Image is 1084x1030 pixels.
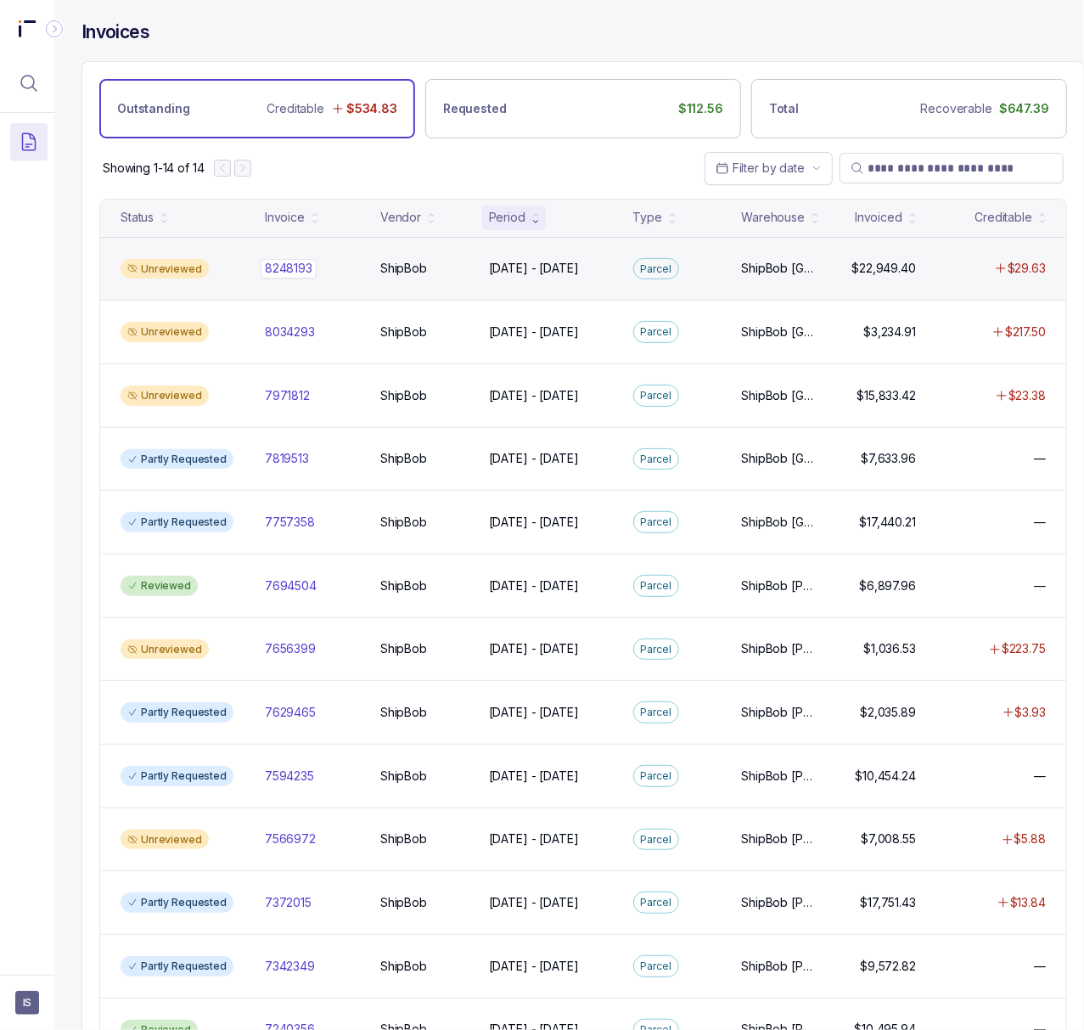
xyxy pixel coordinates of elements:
p: Parcel [641,831,671,848]
p: $3,234.91 [863,324,916,341]
p: 7372015 [265,894,312,911]
p: ShipBob [380,450,427,467]
p: Parcel [641,577,671,594]
p: ShipBob [PERSON_NAME][GEOGRAPHIC_DATA], ShipBob [GEOGRAPHIC_DATA][PERSON_NAME] [741,640,816,657]
p: $7,633.96 [861,450,916,467]
p: ShipBob [GEOGRAPHIC_DATA][PERSON_NAME] [741,514,816,531]
p: ShipBob [380,577,427,594]
div: Partly Requested [121,766,233,786]
div: Status [121,209,154,226]
p: — [1034,577,1046,594]
p: [DATE] - [DATE] [489,768,579,785]
p: $6,897.96 [859,577,916,594]
p: 7594235 [265,768,314,785]
p: ShipBob [GEOGRAPHIC_DATA][PERSON_NAME] [741,387,816,404]
p: $3.93 [1015,704,1046,721]
div: Type [633,209,662,226]
div: Unreviewed [121,639,209,660]
p: ShipBob [380,387,427,404]
p: ShipBob [GEOGRAPHIC_DATA][PERSON_NAME] [741,450,816,467]
p: $112.56 [678,100,723,117]
p: $17,751.43 [860,894,916,911]
span: User initials [15,991,39,1015]
p: $13.84 [1010,894,1046,911]
p: Parcel [641,261,671,278]
p: ShipBob [380,958,427,975]
p: [DATE] - [DATE] [489,260,579,277]
div: Partly Requested [121,702,233,723]
div: Invoice [265,209,305,226]
p: [DATE] - [DATE] [489,324,579,341]
p: ShipBob [380,640,427,657]
p: ShipBob [380,260,427,277]
p: Parcel [641,387,671,404]
p: ShipBob [380,768,427,785]
p: Total [769,100,799,117]
p: ShipBob [380,830,427,847]
p: 7819513 [265,450,309,467]
p: $15,833.42 [857,387,916,404]
p: ShipBob [PERSON_NAME][GEOGRAPHIC_DATA], ShipBob [GEOGRAPHIC_DATA][PERSON_NAME] [741,577,816,594]
p: 7971812 [265,387,310,404]
p: ShipBob [GEOGRAPHIC_DATA][PERSON_NAME] [741,260,816,277]
div: Warehouse [741,209,805,226]
p: Parcel [641,451,671,468]
p: [DATE] - [DATE] [489,830,579,847]
p: 7656399 [265,640,316,657]
span: Filter by date [733,160,805,175]
p: ShipBob [380,324,427,341]
p: Parcel [641,324,671,341]
p: ShipBob [PERSON_NAME][GEOGRAPHIC_DATA] [741,768,816,785]
p: $29.63 [1008,260,1046,277]
p: Outstanding [117,100,189,117]
p: [DATE] - [DATE] [489,894,579,911]
p: $17,440.21 [859,514,916,531]
p: Creditable [267,100,324,117]
p: ShipBob [380,894,427,911]
p: $647.39 [999,100,1049,117]
div: Remaining page entries [103,160,204,177]
p: Parcel [641,704,671,721]
p: Parcel [641,514,671,531]
p: Parcel [641,894,671,911]
div: Unreviewed [121,386,209,406]
p: [DATE] - [DATE] [489,577,579,594]
p: ShipBob [380,514,427,531]
div: Vendor [380,209,421,226]
p: 7566972 [265,830,316,847]
div: Reviewed [121,576,198,596]
p: [DATE] - [DATE] [489,387,579,404]
h4: Invoices [81,20,149,44]
div: Unreviewed [121,830,209,850]
search: Date Range Picker [716,160,805,177]
p: 8248193 [261,259,317,278]
p: $2,035.89 [860,704,916,721]
p: ShipBob [PERSON_NAME][GEOGRAPHIC_DATA] [741,894,816,911]
p: [DATE] - [DATE] [489,450,579,467]
button: Date Range Picker [705,152,833,184]
p: 7757358 [265,514,315,531]
p: ShipBob [PERSON_NAME][GEOGRAPHIC_DATA] [741,958,816,975]
p: Parcel [641,958,671,975]
p: Parcel [641,641,671,658]
p: 8034293 [265,324,315,341]
button: Menu Icon Button MagnifyingGlassIcon [10,65,48,102]
p: $9,572.82 [860,958,916,975]
p: ShipBob [PERSON_NAME][GEOGRAPHIC_DATA], ShipBob [GEOGRAPHIC_DATA][PERSON_NAME] [741,704,816,721]
p: $1,036.53 [863,640,916,657]
p: $7,008.55 [861,830,916,847]
p: Parcel [641,768,671,785]
div: Partly Requested [121,512,233,532]
div: Partly Requested [121,449,233,470]
p: Requested [443,100,507,117]
p: Recoverable [921,100,992,117]
div: Unreviewed [121,259,209,279]
div: Partly Requested [121,956,233,977]
p: — [1034,958,1046,975]
div: Period [489,209,525,226]
p: ShipBob [GEOGRAPHIC_DATA][PERSON_NAME] [741,324,816,341]
p: $223.75 [1002,640,1046,657]
p: $23.38 [1008,387,1046,404]
p: [DATE] - [DATE] [489,640,579,657]
p: — [1034,450,1046,467]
